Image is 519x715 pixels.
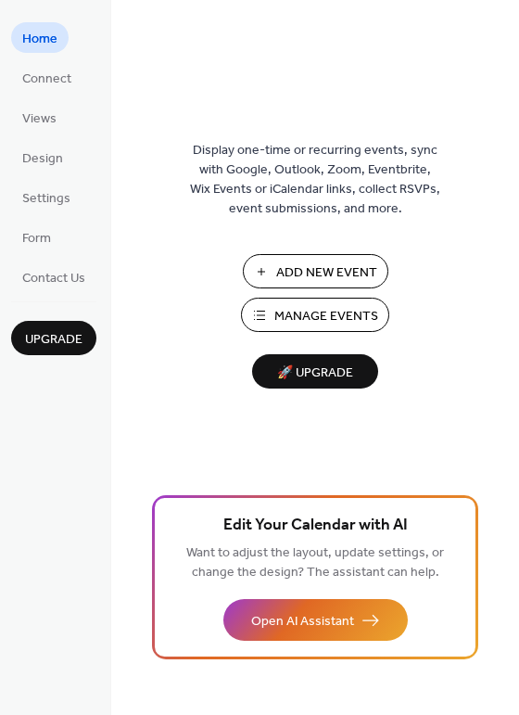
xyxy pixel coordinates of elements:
span: Views [22,109,57,129]
button: Manage Events [241,298,389,332]
span: Form [22,229,51,249]
span: Want to adjust the layout, update settings, or change the design? The assistant can help. [186,541,444,585]
span: Design [22,149,63,169]
span: Edit Your Calendar with AI [223,513,408,539]
span: Open AI Assistant [251,612,354,632]
span: Settings [22,189,70,209]
a: Connect [11,62,82,93]
button: Upgrade [11,321,96,355]
a: Views [11,102,68,133]
a: Contact Us [11,262,96,292]
span: Home [22,30,57,49]
span: Upgrade [25,330,82,350]
span: Contact Us [22,269,85,288]
span: Add New Event [276,263,377,283]
button: Open AI Assistant [223,599,408,641]
span: 🚀 Upgrade [263,361,367,386]
a: Form [11,222,62,252]
button: Add New Event [243,254,388,288]
span: Connect [22,70,71,89]
a: Home [11,22,69,53]
a: Settings [11,182,82,212]
span: Display one-time or recurring events, sync with Google, Outlook, Zoom, Eventbrite, Wix Events or ... [190,141,440,219]
span: Manage Events [274,307,378,326]
a: Design [11,142,74,172]
button: 🚀 Upgrade [252,354,378,389]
